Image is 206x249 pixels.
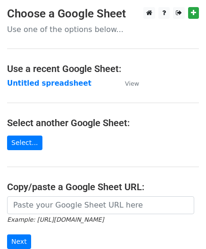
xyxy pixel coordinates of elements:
a: Untitled spreadsheet [7,79,91,88]
h3: Choose a Google Sheet [7,7,199,21]
h4: Use a recent Google Sheet: [7,63,199,74]
a: Select... [7,136,42,150]
input: Paste your Google Sheet URL here [7,196,194,214]
small: View [125,80,139,87]
p: Use one of the options below... [7,24,199,34]
a: View [115,79,139,88]
h4: Select another Google Sheet: [7,117,199,129]
input: Next [7,234,31,249]
h4: Copy/paste a Google Sheet URL: [7,181,199,193]
small: Example: [URL][DOMAIN_NAME] [7,216,104,223]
